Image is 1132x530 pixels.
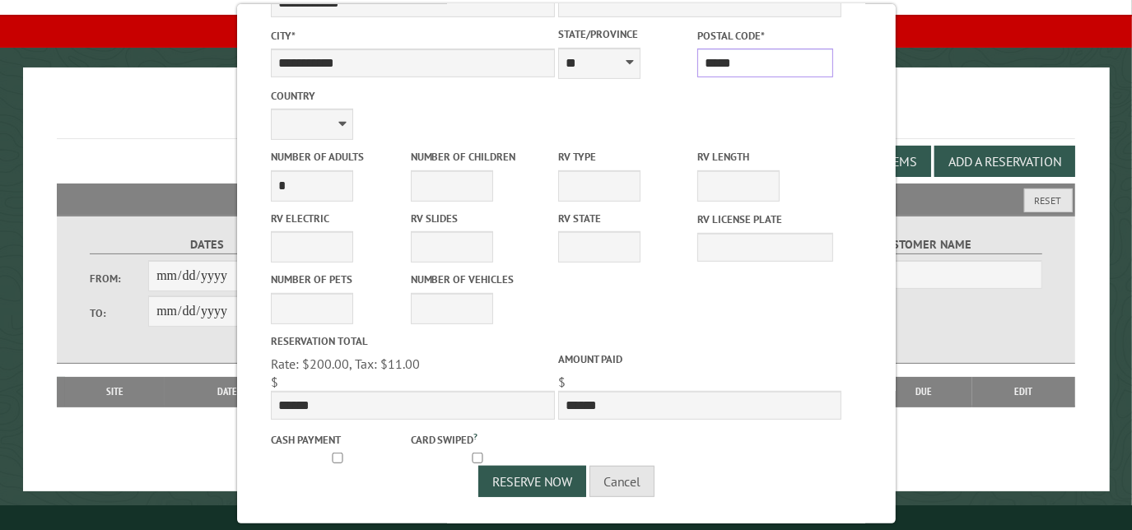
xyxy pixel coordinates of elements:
[478,466,586,497] button: Reserve Now
[271,432,407,448] label: Cash payment
[90,271,148,286] label: From:
[696,28,832,44] label: Postal Code
[271,88,554,104] label: Country
[271,374,278,390] span: $
[90,235,324,254] label: Dates
[57,94,1076,139] h1: Reservations
[1024,188,1073,212] button: Reset
[557,26,693,42] label: State/Province
[271,356,420,372] span: Rate: $200.00, Tax: $11.00
[271,149,407,165] label: Number of Adults
[410,211,546,226] label: RV Slides
[473,430,477,442] a: ?
[271,28,554,44] label: City
[57,184,1076,215] h2: Filters
[557,211,693,226] label: RV State
[934,146,1075,177] button: Add a Reservation
[410,272,546,287] label: Number of Vehicles
[696,149,832,165] label: RV Length
[271,272,407,287] label: Number of Pets
[696,212,832,227] label: RV License Plate
[90,305,148,321] label: To:
[808,235,1042,254] label: Customer Name
[410,430,546,448] label: Card swiped
[589,466,655,497] button: Cancel
[271,211,407,226] label: RV Electric
[876,377,972,407] th: Due
[557,149,693,165] label: RV Type
[410,149,546,165] label: Number of Children
[271,333,554,349] label: Reservation Total
[972,377,1075,407] th: Edit
[165,377,296,407] th: Dates
[557,351,841,367] label: Amount paid
[557,374,565,390] span: $
[65,377,165,407] th: Site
